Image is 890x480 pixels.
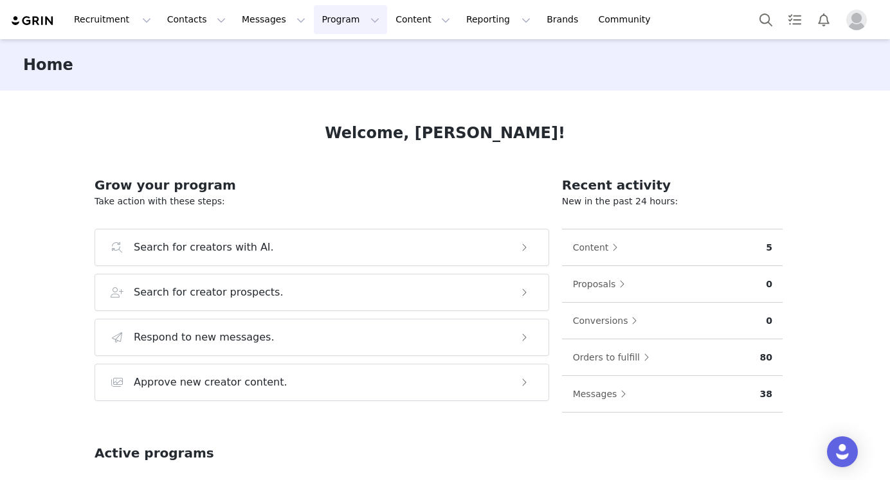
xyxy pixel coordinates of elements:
button: Messages [572,384,633,404]
div: Open Intercom Messenger [827,436,858,467]
button: Program [314,5,387,34]
h2: Recent activity [562,175,783,195]
a: Tasks [781,5,809,34]
button: Profile [839,10,880,30]
button: Search [752,5,780,34]
h3: Respond to new messages. [134,330,275,345]
button: Search for creator prospects. [95,274,549,311]
button: Respond to new messages. [95,319,549,356]
h3: Home [23,53,73,76]
h1: Welcome, [PERSON_NAME]! [325,121,565,145]
p: 38 [760,387,772,401]
button: Approve new creator content. [95,364,549,401]
button: Orders to fulfill [572,347,656,368]
h3: Approve new creator content. [134,375,287,390]
button: Search for creators with AI. [95,229,549,266]
img: grin logo [10,15,55,27]
h2: Active programs [95,443,214,463]
button: Recruitment [66,5,159,34]
button: Content [572,237,625,258]
h3: Search for creator prospects. [134,285,284,300]
button: Content [388,5,458,34]
p: New in the past 24 hours: [562,195,783,208]
a: Community [591,5,664,34]
p: 80 [760,351,772,364]
button: Conversions [572,310,644,331]
img: placeholder-profile.jpg [846,10,867,30]
p: 0 [766,314,772,328]
p: 5 [766,241,772,254]
h3: Search for creators with AI. [134,240,274,255]
button: Reporting [459,5,538,34]
h2: Grow your program [95,175,549,195]
button: Proposals [572,274,632,294]
p: 0 [766,278,772,291]
button: Contacts [159,5,233,34]
p: Take action with these steps: [95,195,549,208]
button: Messages [234,5,313,34]
a: Brands [539,5,590,34]
button: Notifications [810,5,838,34]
